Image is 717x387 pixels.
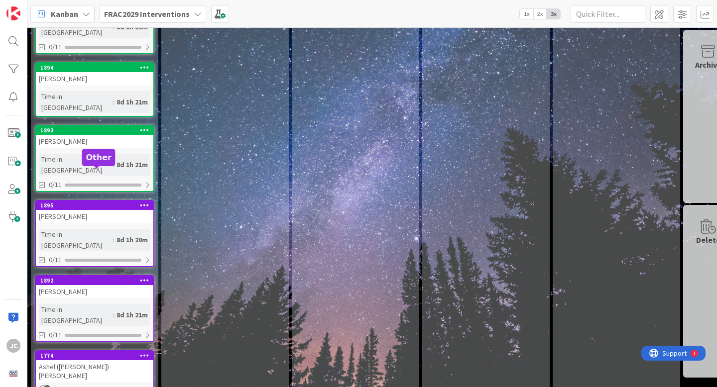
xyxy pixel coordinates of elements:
span: 0/11 [49,42,62,52]
div: 1 [52,4,54,12]
span: 0/11 [49,180,62,190]
div: Time in [GEOGRAPHIC_DATA] [39,154,113,176]
div: 1774 [36,351,153,360]
div: [PERSON_NAME] [36,72,153,85]
div: JC [6,339,20,353]
span: 3x [547,9,560,19]
a: 1895[PERSON_NAME]Time in [GEOGRAPHIC_DATA]:8d 1h 20m0/11 [35,200,154,267]
div: 1892 [40,277,153,284]
span: 0/11 [49,255,62,265]
div: 8d 1h 21m [114,159,150,170]
div: 1894[PERSON_NAME] [36,63,153,85]
div: [PERSON_NAME] [36,210,153,223]
span: 1x [520,9,533,19]
div: 1893 [36,126,153,135]
div: 1893[PERSON_NAME] [36,126,153,148]
div: 1894 [36,63,153,72]
input: Quick Filter... [571,5,645,23]
div: 8d 1h 21m [114,309,150,320]
div: Ashel ([PERSON_NAME]) [PERSON_NAME] [36,360,153,382]
a: 1894[PERSON_NAME]Time in [GEOGRAPHIC_DATA]:8d 1h 21m [35,62,154,117]
img: avatar [6,367,20,381]
div: 1895 [40,202,153,209]
b: FRAC2029 Interventions [104,9,190,19]
div: Time in [GEOGRAPHIC_DATA] [39,91,113,113]
span: 2x [533,9,547,19]
div: 1892 [36,276,153,285]
div: [PERSON_NAME] [36,285,153,298]
div: 1895[PERSON_NAME] [36,201,153,223]
div: 1774 [40,352,153,359]
a: 1893[PERSON_NAME]Time in [GEOGRAPHIC_DATA]:8d 1h 21m0/11 [35,125,154,192]
div: 8d 1h 21m [114,97,150,107]
span: : [113,97,114,107]
span: Kanban [51,8,78,20]
span: 0/11 [49,330,62,340]
div: 1774Ashel ([PERSON_NAME]) [PERSON_NAME] [36,351,153,382]
span: : [113,309,114,320]
div: 8d 1h 20m [114,234,150,245]
div: 1893 [40,127,153,134]
div: 1892[PERSON_NAME] [36,276,153,298]
div: 1895 [36,201,153,210]
span: : [113,234,114,245]
div: Time in [GEOGRAPHIC_DATA] [39,304,113,326]
div: 1894 [40,64,153,71]
span: Support [21,1,45,13]
h5: Other [86,153,112,162]
a: 1892[PERSON_NAME]Time in [GEOGRAPHIC_DATA]:8d 1h 21m0/11 [35,275,154,342]
img: Visit kanbanzone.com [6,6,20,20]
div: [PERSON_NAME] [36,135,153,148]
div: Time in [GEOGRAPHIC_DATA] [39,229,113,251]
